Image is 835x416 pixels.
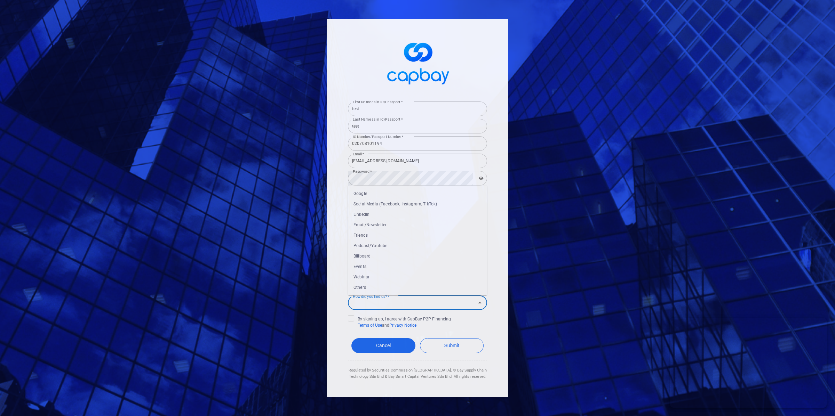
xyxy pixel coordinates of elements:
li: LinkedIn [348,209,487,220]
li: Events [348,261,487,272]
div: Regulated by Securities Commission [GEOGRAPHIC_DATA]. © Bay Supply Chain Technology Sdn Bhd & Bay... [348,360,487,380]
li: Friends [348,230,487,240]
li: Webinar [348,272,487,282]
img: logo [383,36,452,88]
a: Cancel [351,338,415,353]
li: Email/Newsletter [348,220,487,230]
a: Terms of Use [358,323,382,328]
li: Google [348,188,487,199]
li: Social Media (Facebook, Instagram, TikTok) [348,199,487,209]
label: How did you find us? * [353,292,390,301]
span: By signing up, I agree with CapBay P2P Financing and [348,315,451,328]
button: Close [475,298,485,308]
li: Others [348,282,487,293]
label: IC Number/Passport Number * [353,134,404,139]
a: Privacy Notice [389,323,416,328]
label: Password * [353,169,372,174]
span: Cancel [376,343,391,348]
label: First Name as in IC/Passport * [353,99,403,105]
li: Billboard [348,251,487,261]
label: Last Name as in IC/Passport * [353,117,403,122]
li: Podcast/Youtube [348,240,487,251]
label: Email * [353,152,364,157]
button: Submit [420,338,484,353]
